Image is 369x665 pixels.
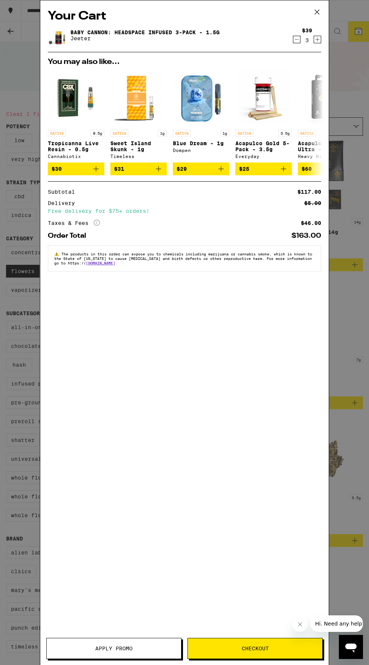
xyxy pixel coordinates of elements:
div: 3 [302,37,312,43]
div: Timeless [110,154,167,159]
img: Heavy Hitters - Acapulco Gold Ultra - 1g [298,70,354,126]
a: Open page for Tropicanna Live Resin - 0.5g from Cannabiotix [48,70,104,162]
p: Tropicanna Live Resin - 0.5g [48,140,104,152]
a: Baby Cannon: Headspace Infused 3-Pack - 1.5g [70,29,220,35]
div: $117.00 [297,189,321,194]
iframe: Close message [293,617,308,632]
a: Open page for Blue Dream - 1g from Dompen [173,70,229,162]
img: Timeless - Sweet Island Skunk - 1g [110,70,167,126]
a: [DOMAIN_NAME] [86,261,115,265]
a: Open page for Sweet Island Skunk - 1g from Timeless [110,70,167,162]
button: Add to bag [48,162,104,175]
p: SATIVA [235,130,253,137]
button: Decrement [293,36,300,43]
p: Jeeter [70,35,220,41]
button: Apply Promo [46,638,181,659]
iframe: Button to launch messaging window [339,635,363,659]
span: $60 [302,166,312,172]
p: 3.5g [278,130,292,137]
button: Add to bag [298,162,354,175]
button: Increment [314,36,321,43]
p: Sweet Island Skunk - 1g [110,140,167,152]
span: ⚠️ [54,252,61,256]
div: $39 [302,27,312,33]
div: Everyday [235,154,292,159]
span: Hi. Need any help? [5,5,54,11]
span: $31 [114,166,124,172]
span: Apply Promo [95,646,133,651]
div: $163.00 [291,232,321,239]
div: Order Total [48,232,91,239]
button: Add to bag [173,162,229,175]
p: SATIVA [173,130,191,137]
div: $46.00 [301,220,321,226]
div: Subtotal [48,189,80,194]
p: 0.5g [91,130,104,137]
img: Cannabiotix - Tropicanna Live Resin - 0.5g [48,70,104,126]
div: $5.00 [304,200,321,206]
p: Acapulco Gold Ultra - 1g [298,140,354,152]
div: Cannabiotix [48,154,104,159]
p: 1g [220,130,229,137]
h2: Your Cart [48,8,321,25]
p: Blue Dream - 1g [173,140,229,146]
span: The products in this order can expose you to chemicals including marijuana or cannabis smoke, whi... [54,252,312,265]
div: Delivery [48,200,80,206]
button: Add to bag [110,162,167,175]
a: Open page for Acapulco Gold Ultra - 1g from Heavy Hitters [298,70,354,162]
img: Everyday - Acapulco Gold 5-Pack - 3.5g [235,70,292,126]
span: $29 [177,166,187,172]
iframe: Message from company [311,615,363,632]
button: Checkout [188,638,323,659]
span: $25 [239,166,249,172]
img: Dompen - Blue Dream - 1g [173,70,229,126]
div: Dompen [173,148,229,153]
p: SATIVA [110,130,128,137]
div: Taxes & Fees [48,220,100,226]
p: Acapulco Gold 5-Pack - 3.5g [235,140,292,152]
button: Add to bag [235,162,292,175]
a: Open page for Acapulco Gold 5-Pack - 3.5g from Everyday [235,70,292,162]
div: Heavy Hitters [298,154,354,159]
p: SATIVA [48,130,66,137]
h2: You may also like... [48,58,321,66]
img: Baby Cannon: Headspace Infused 3-Pack - 1.5g [48,25,69,46]
p: 1g [158,130,167,137]
span: Checkout [242,646,269,651]
span: $30 [52,166,62,172]
div: Free delivery for $75+ orders! [48,208,321,214]
p: SATIVA [298,130,316,137]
